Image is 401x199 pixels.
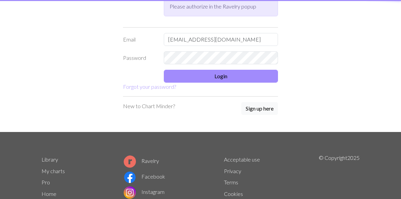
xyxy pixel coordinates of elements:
[123,83,176,90] a: Forgot your password?
[41,168,65,174] a: My charts
[224,190,243,197] a: Cookies
[241,102,278,115] button: Sign up here
[164,70,278,83] button: Login
[224,179,238,185] a: Terms
[224,156,260,163] a: Acceptable use
[124,188,164,195] a: Instagram
[41,156,58,163] a: Library
[241,102,278,116] a: Sign up here
[41,179,50,185] a: Pro
[124,171,136,183] img: Facebook logo
[41,190,56,197] a: Home
[124,155,136,168] img: Ravelry logo
[124,186,136,199] img: Instagram logo
[119,51,160,64] label: Password
[123,102,175,110] p: New to Chart Minder?
[124,173,165,180] a: Facebook
[224,168,241,174] a: Privacy
[124,157,159,164] a: Ravelry
[119,33,160,46] label: Email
